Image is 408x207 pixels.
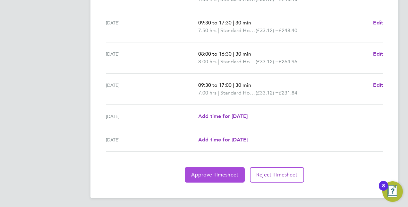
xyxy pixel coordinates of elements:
[373,81,383,89] a: Edit
[191,172,238,178] span: Approve Timesheet
[279,27,297,33] span: £248.40
[373,51,383,57] span: Edit
[235,82,251,88] span: 30 min
[235,20,251,26] span: 30 min
[373,20,383,26] span: Edit
[198,90,217,96] span: 7.00 hrs
[235,51,251,57] span: 30 min
[198,136,248,144] a: Add time for [DATE]
[106,113,198,120] div: [DATE]
[106,50,198,66] div: [DATE]
[233,82,234,88] span: |
[198,113,248,119] span: Add time for [DATE]
[220,58,256,66] span: Standard Hourly
[220,89,256,97] span: Standard Hourly
[279,59,297,65] span: £264.96
[233,51,234,57] span: |
[382,186,385,194] div: 8
[256,90,279,96] span: (£33.12) =
[198,51,232,57] span: 08:00 to 16:30
[373,19,383,27] a: Edit
[220,27,256,34] span: Standard Hourly
[256,27,279,33] span: (£33.12) =
[185,167,245,183] button: Approve Timesheet
[279,90,297,96] span: £231.84
[106,19,198,34] div: [DATE]
[382,181,403,202] button: Open Resource Center, 8 new notifications
[373,82,383,88] span: Edit
[256,59,279,65] span: (£33.12) =
[198,113,248,120] a: Add time for [DATE]
[218,90,219,96] span: |
[106,81,198,97] div: [DATE]
[198,20,232,26] span: 09:30 to 17:30
[198,27,217,33] span: 7.50 hrs
[373,50,383,58] a: Edit
[218,27,219,33] span: |
[233,20,234,26] span: |
[198,59,217,65] span: 8.00 hrs
[256,172,298,178] span: Reject Timesheet
[218,59,219,65] span: |
[250,167,304,183] button: Reject Timesheet
[198,82,232,88] span: 09:30 to 17:00
[106,136,198,144] div: [DATE]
